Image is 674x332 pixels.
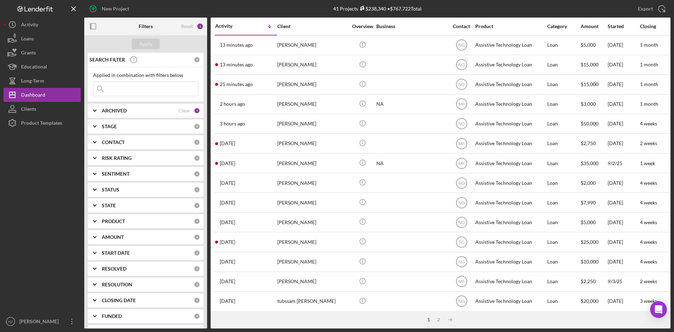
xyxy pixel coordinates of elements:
[194,297,200,304] div: 0
[475,233,546,251] div: Assistive Technology Loan
[18,314,63,330] div: [PERSON_NAME]
[21,88,45,104] div: Dashboard
[547,115,580,133] div: Loan
[220,42,253,48] time: 2025-09-22 21:44
[547,272,580,291] div: Loan
[475,253,546,271] div: Assistive Technology Loan
[475,272,546,291] div: Assistive Technology Loan
[194,218,200,224] div: 0
[581,101,596,107] span: $3,000
[102,250,130,256] b: START DATE
[581,24,607,29] div: Amount
[277,213,348,232] div: [PERSON_NAME]
[608,24,639,29] div: Started
[277,95,348,113] div: [PERSON_NAME]
[581,259,599,265] span: $10,000
[581,154,607,172] div: $35,000
[475,213,546,232] div: Assistive Technology Loan
[21,102,36,118] div: Clients
[4,18,81,32] a: Activity
[547,36,580,54] div: Loan
[650,301,667,318] div: Open Intercom Messenger
[21,74,44,90] div: Long-Term
[194,234,200,240] div: 0
[640,259,657,265] time: 4 weeks
[475,24,546,29] div: Product
[458,299,465,304] text: NG
[640,101,658,107] time: 1 month
[102,171,130,177] b: SENTIMENT
[4,102,81,116] button: Clients
[547,95,580,113] div: Loan
[220,259,235,265] time: 2025-09-17 10:09
[475,115,546,133] div: Assistive Technology Loan
[640,239,657,245] time: 4 weeks
[475,36,546,54] div: Assistive Technology Loan
[194,202,200,209] div: 0
[194,108,200,114] div: 1
[194,171,200,177] div: 0
[475,193,546,212] div: Assistive Technology Loan
[458,260,465,265] text: NG
[277,24,348,29] div: Client
[21,60,47,76] div: Educational
[102,108,127,113] b: ARCHIVED
[102,219,125,224] b: PRODUCT
[640,219,657,225] time: 4 weeks
[277,75,348,94] div: [PERSON_NAME]
[547,213,580,232] div: Loan
[376,154,447,172] div: NA
[581,121,599,126] span: $50,000
[434,317,443,323] div: 2
[220,161,235,166] time: 2025-09-20 22:20
[21,32,34,47] div: Loans
[640,121,657,126] time: 4 weeks
[581,140,596,146] span: $2,750
[333,6,422,12] div: 41 Projects • $767,722 Total
[102,2,129,16] div: New Project
[608,95,639,113] div: [DATE]
[581,239,599,245] span: $25,000
[608,174,639,192] div: [DATE]
[4,88,81,102] a: Dashboard
[277,154,348,172] div: [PERSON_NAME]
[194,139,200,145] div: 0
[547,24,580,29] div: Category
[547,193,580,212] div: Loan
[581,61,599,67] span: $15,000
[581,81,599,87] span: $15,000
[220,279,235,284] time: 2025-09-17 04:51
[640,81,658,87] time: 1 month
[4,116,81,130] a: Product Templates
[277,193,348,212] div: [PERSON_NAME]
[181,24,193,29] div: Reset
[277,115,348,133] div: [PERSON_NAME]
[102,187,119,193] b: STATUS
[220,82,253,87] time: 2025-09-22 21:32
[178,108,190,113] div: Clear
[640,298,657,304] time: 3 weeks
[475,154,546,172] div: Assistive Technology Loan
[102,124,117,129] b: STAGE
[608,253,639,271] div: [DATE]
[475,56,546,74] div: Assistive Technology Loan
[608,213,639,232] div: [DATE]
[424,317,434,323] div: 1
[458,181,465,185] text: NG
[640,200,657,206] time: 4 weeks
[277,134,348,153] div: [PERSON_NAME]
[197,23,204,30] div: 1
[102,155,132,161] b: RISK RATING
[90,57,125,63] b: SEARCH FILTER
[139,39,152,49] div: Apply
[458,200,465,205] text: NG
[349,24,376,29] div: Overview
[475,292,546,311] div: Assistive Technology Loan
[640,278,657,284] time: 2 weeks
[102,234,124,240] b: AMOUNT
[581,200,596,206] span: $7,990
[139,24,153,29] b: Filters
[547,292,580,311] div: Loan
[547,174,580,192] div: Loan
